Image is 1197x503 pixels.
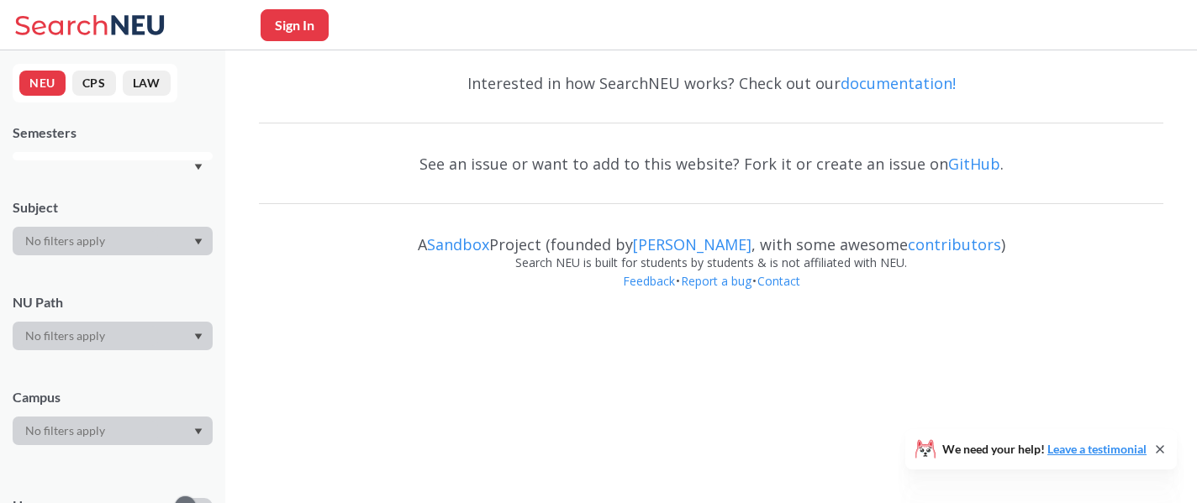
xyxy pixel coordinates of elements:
svg: Dropdown arrow [194,333,203,340]
a: documentation! [841,73,956,93]
div: Dropdown arrow [13,322,213,350]
div: • • [259,272,1163,316]
a: [PERSON_NAME] [633,234,751,254]
a: Sandbox [427,234,489,254]
div: NU Path [13,293,213,312]
div: Subject [13,198,213,217]
div: Search NEU is built for students by students & is not affiliated with NEU. [259,254,1163,272]
a: Contact [757,273,801,289]
svg: Dropdown arrow [194,164,203,170]
a: Feedback [622,273,676,289]
a: Leave a testimonial [1047,442,1147,456]
button: NEU [19,71,66,96]
div: See an issue or want to add to this website? Fork it or create an issue on . [259,139,1163,188]
a: Report a bug [680,273,752,289]
div: A Project (founded by , with some awesome ) [259,220,1163,254]
button: LAW [123,71,171,96]
a: contributors [908,234,1001,254]
div: Dropdown arrow [13,227,213,255]
button: Sign In [261,9,329,41]
div: Dropdown arrow [13,417,213,445]
div: Campus [13,388,213,406]
svg: Dropdown arrow [194,428,203,435]
a: GitHub [948,154,1000,174]
svg: Dropdown arrow [194,238,203,245]
button: CPS [72,71,116,96]
div: Interested in how SearchNEU works? Check out our [259,59,1163,107]
div: Semesters [13,123,213,142]
span: We need your help! [942,443,1147,455]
